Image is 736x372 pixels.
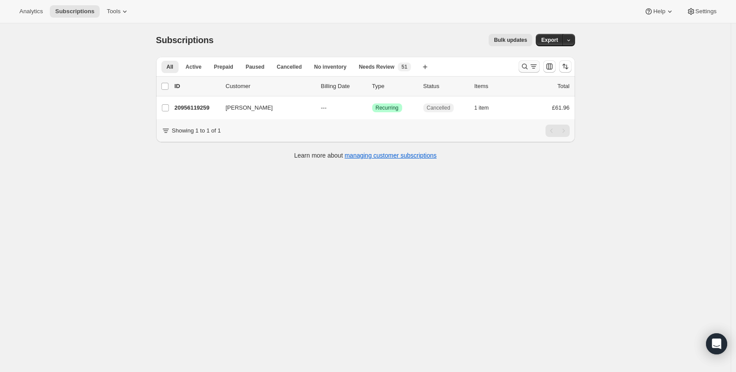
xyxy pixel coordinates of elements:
span: Active [186,63,202,70]
p: 20956119259 [175,103,219,112]
span: Help [653,8,665,15]
p: Status [423,82,467,91]
a: managing customer subscriptions [344,152,437,159]
span: --- [321,104,327,111]
span: Prepaid [214,63,233,70]
p: Customer [226,82,314,91]
p: ID [175,82,219,91]
button: 1 item [474,102,499,114]
span: Recurring [376,104,399,111]
button: Export [536,34,563,46]
span: 51 [401,63,407,70]
span: Analytics [19,8,43,15]
span: 1 item [474,104,489,111]
span: No inventory [314,63,346,70]
div: Items [474,82,519,91]
span: Settings [695,8,717,15]
div: IDCustomerBilling DateTypeStatusItemsTotal [175,82,570,91]
span: Cancelled [277,63,302,70]
span: [PERSON_NAME] [226,103,273,112]
p: Billing Date [321,82,365,91]
span: All [167,63,173,70]
span: Cancelled [427,104,450,111]
span: Export [541,37,558,44]
span: £61.96 [552,104,570,111]
button: Customize table column order and visibility [543,60,556,73]
button: Sort the results [559,60,572,73]
button: Create new view [418,61,432,73]
span: Needs Review [359,63,395,70]
button: Analytics [14,5,48,18]
span: Subscriptions [156,35,214,45]
span: Paused [246,63,265,70]
button: [PERSON_NAME] [220,101,309,115]
button: Search and filter results [519,60,540,73]
button: Subscriptions [50,5,100,18]
div: Open Intercom Messenger [706,333,727,354]
div: 20956119259[PERSON_NAME]---SuccessRecurringCancelled1 item£61.96 [175,102,570,114]
span: Tools [107,8,120,15]
span: Bulk updates [494,37,527,44]
span: Subscriptions [55,8,94,15]
nav: Pagination [545,125,570,137]
p: Learn more about [294,151,437,160]
div: Type [372,82,416,91]
button: Settings [681,5,722,18]
p: Showing 1 to 1 of 1 [172,126,221,135]
button: Help [639,5,679,18]
button: Tools [101,5,134,18]
button: Bulk updates [489,34,532,46]
p: Total [557,82,569,91]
